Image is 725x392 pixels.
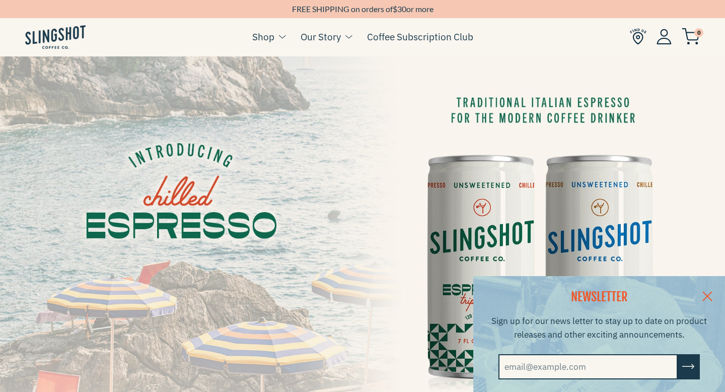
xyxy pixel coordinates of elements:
span: 30 [397,4,406,14]
p: Sign up for our news letter to stay up to date on product releases and other exciting announcements. [486,314,712,342]
input: email@example.com [498,354,678,379]
span: 0 [694,28,703,37]
span: $ [393,4,397,14]
a: Our Story [301,29,341,44]
h2: NEWSLETTER [486,289,712,306]
img: Find Us [630,28,646,45]
a: 0 [682,31,700,43]
img: cart [682,28,700,45]
img: Account [657,29,672,44]
a: Shop [252,29,274,44]
a: Coffee Subscription Club [367,29,473,44]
